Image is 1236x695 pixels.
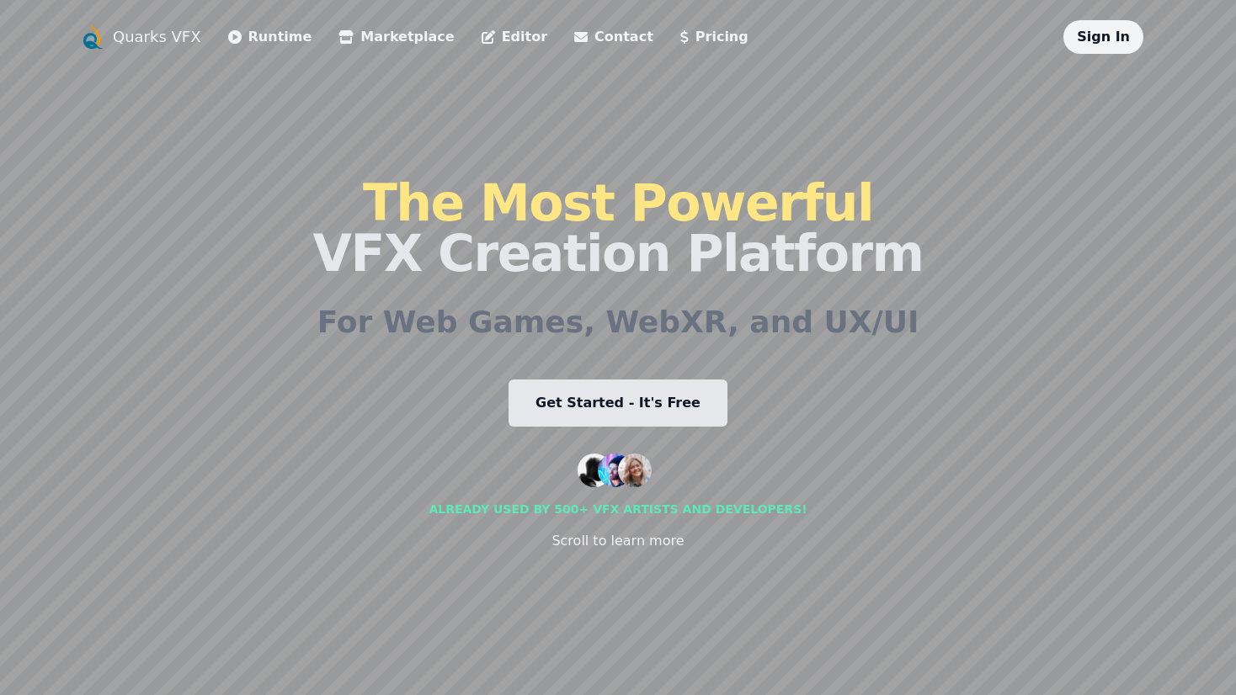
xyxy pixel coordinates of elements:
[574,27,653,47] a: Contact
[228,27,312,47] a: Runtime
[312,178,923,279] h1: VFX Creation Platform
[338,27,454,47] a: Marketplace
[113,25,201,49] a: Quarks VFX
[1077,29,1130,45] a: Sign In
[618,454,652,487] img: customer 3
[598,454,631,487] img: customer 2
[482,27,547,47] a: Editor
[578,454,611,487] img: customer 1
[317,305,919,339] h2: For Web Games, WebXR, and UX/UI
[363,173,873,232] span: The Most Powerful
[509,379,727,427] a: Get Started - It's Free
[551,531,684,551] div: Scroll to learn more
[429,501,807,517] div: Already used by 500+ vfx artists and developers!
[680,27,749,47] a: Pricing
